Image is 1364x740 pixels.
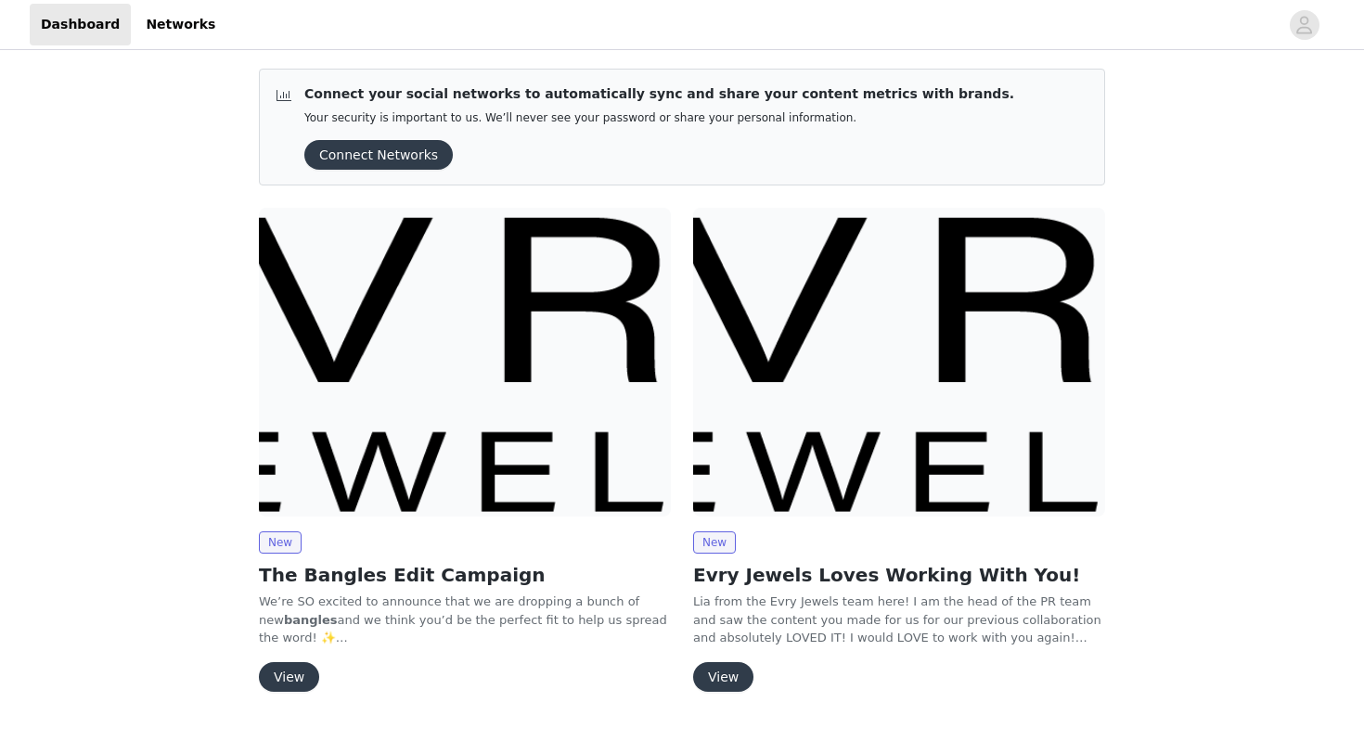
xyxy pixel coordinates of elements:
[693,208,1105,517] img: Evry Jewels
[259,561,671,589] h2: The Bangles Edit Campaign
[259,593,671,647] p: We’re SO excited to announce that we are dropping a bunch of new and we think you’d be the perfec...
[693,561,1105,589] h2: Evry Jewels Loves Working With You!
[259,670,319,684] a: View
[259,531,302,554] span: New
[304,140,453,170] button: Connect Networks
[304,84,1014,104] p: Connect your social networks to automatically sync and share your content metrics with brands.
[304,111,1014,125] p: Your security is important to us. We’ll never see your password or share your personal information.
[259,662,319,692] button: View
[693,662,753,692] button: View
[1295,10,1313,40] div: avatar
[693,531,736,554] span: New
[259,208,671,517] img: Evry Jewels
[284,613,338,627] strong: bangles
[693,670,753,684] a: View
[693,593,1105,647] p: Lia from the Evry Jewels team here! I am the head of the PR team and saw the content you made for...
[135,4,226,45] a: Networks
[30,4,131,45] a: Dashboard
